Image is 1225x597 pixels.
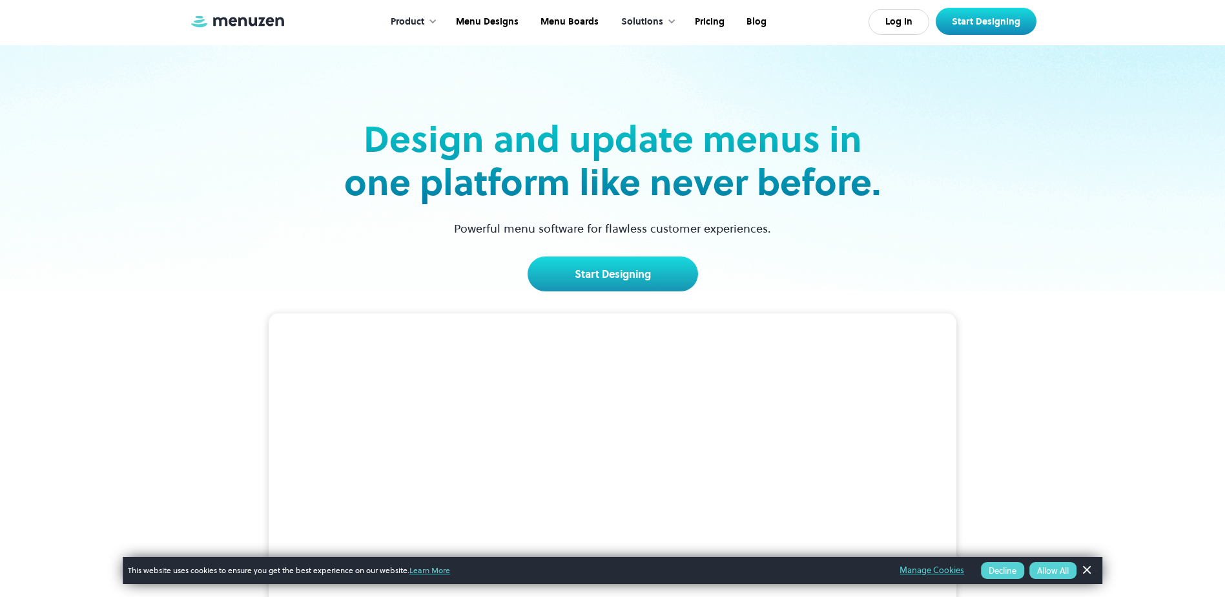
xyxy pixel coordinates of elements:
a: Blog [734,2,776,42]
a: Menu Boards [528,2,608,42]
a: Pricing [683,2,734,42]
div: Product [391,15,424,29]
div: Solutions [621,15,663,29]
h2: Design and update menus in one platform like never before. [340,118,885,204]
span: This website uses cookies to ensure you get the best experience on our website. [128,565,882,576]
button: Decline [981,562,1024,579]
p: Powerful menu software for flawless customer experiences. [438,220,787,237]
div: Product [378,2,444,42]
a: Menu Designs [444,2,528,42]
a: Learn More [409,565,450,576]
div: Solutions [608,2,683,42]
a: Start Designing [936,8,1036,35]
a: Manage Cookies [900,563,964,578]
button: Allow All [1029,562,1076,579]
a: Start Designing [528,257,698,291]
a: Dismiss Banner [1076,561,1096,580]
a: Log In [869,9,929,35]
